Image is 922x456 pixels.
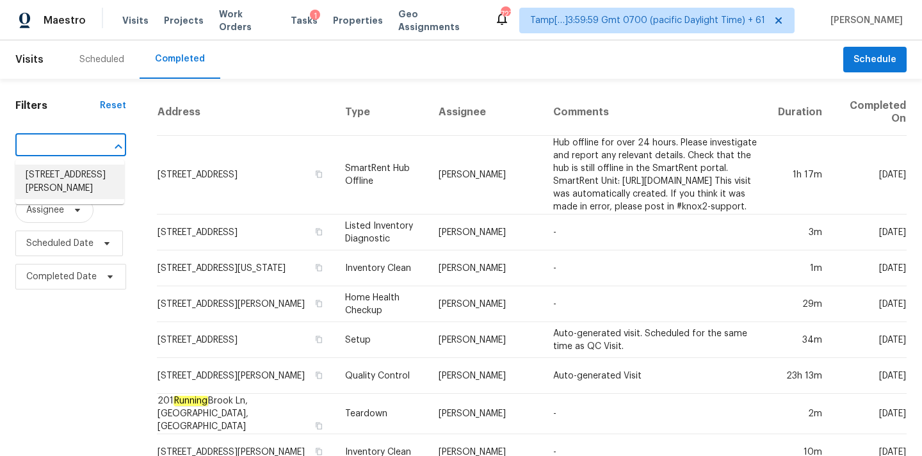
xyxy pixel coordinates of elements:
th: Type [335,89,428,136]
td: Hub offline for over 24 hours. Please investigate and report any relevant details. Check that the... [543,136,768,215]
span: [PERSON_NAME] [825,14,903,27]
td: Inventory Clean [335,250,428,286]
em: Running [174,396,208,406]
td: 2m [768,394,832,434]
td: Quality Control [335,358,428,394]
div: 727 [501,8,510,20]
th: Assignee [428,89,544,136]
button: Schedule [843,47,907,73]
td: [PERSON_NAME] [428,358,544,394]
td: Teardown [335,394,428,434]
td: [PERSON_NAME] [428,394,544,434]
td: - [543,215,768,250]
td: [STREET_ADDRESS][PERSON_NAME] [157,286,335,322]
td: [DATE] [832,358,907,394]
td: [STREET_ADDRESS] [157,215,335,250]
button: Copy Address [313,334,325,345]
td: Home Health Checkup [335,286,428,322]
td: - [543,250,768,286]
span: Visits [122,14,149,27]
span: Schedule [853,52,896,68]
th: Comments [543,89,768,136]
button: Copy Address [313,226,325,238]
button: Copy Address [313,168,325,180]
button: Copy Address [313,298,325,309]
td: [STREET_ADDRESS] [157,322,335,358]
td: [DATE] [832,215,907,250]
td: [DATE] [832,250,907,286]
td: [STREET_ADDRESS] [157,136,335,215]
td: Listed Inventory Diagnostic [335,215,428,250]
span: Geo Assignments [398,8,479,33]
div: 1 [310,10,320,22]
td: [PERSON_NAME] [428,250,544,286]
span: Properties [333,14,383,27]
th: Address [157,89,335,136]
span: Completed Date [26,270,97,283]
input: Search for an address... [15,136,90,156]
td: 201 Brook Ln, [GEOGRAPHIC_DATA], [GEOGRAPHIC_DATA] [157,394,335,434]
span: Projects [164,14,204,27]
td: [DATE] [832,322,907,358]
td: 1m [768,250,832,286]
td: Setup [335,322,428,358]
td: 34m [768,322,832,358]
td: [PERSON_NAME] [428,215,544,250]
div: Scheduled [79,53,124,66]
td: 3m [768,215,832,250]
button: Copy Address [313,420,325,432]
button: Copy Address [313,262,325,273]
td: 1h 17m [768,136,832,215]
td: 29m [768,286,832,322]
button: Copy Address [313,370,325,381]
td: Auto-generated Visit [543,358,768,394]
div: Reset [100,99,126,112]
span: Work Orders [219,8,275,33]
li: [STREET_ADDRESS][PERSON_NAME] [15,165,124,199]
td: - [543,286,768,322]
td: - [543,394,768,434]
h1: Filters [15,99,100,112]
td: [PERSON_NAME] [428,286,544,322]
span: Tamp[…]3:59:59 Gmt 0700 (pacific Daylight Time) + 61 [530,14,765,27]
td: [DATE] [832,136,907,215]
span: Tasks [291,16,318,25]
div: Completed [155,53,205,65]
span: Visits [15,45,44,74]
span: Scheduled Date [26,237,93,250]
td: [PERSON_NAME] [428,136,544,215]
td: [STREET_ADDRESS][US_STATE] [157,250,335,286]
td: [DATE] [832,394,907,434]
td: SmartRent Hub Offline [335,136,428,215]
td: Auto-generated visit. Scheduled for the same time as QC Visit. [543,322,768,358]
span: Assignee [26,204,64,216]
th: Completed On [832,89,907,136]
th: Duration [768,89,832,136]
td: 23h 13m [768,358,832,394]
button: Close [109,138,127,156]
span: Maestro [44,14,86,27]
td: [PERSON_NAME] [428,322,544,358]
td: [STREET_ADDRESS][PERSON_NAME] [157,358,335,394]
td: [DATE] [832,286,907,322]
